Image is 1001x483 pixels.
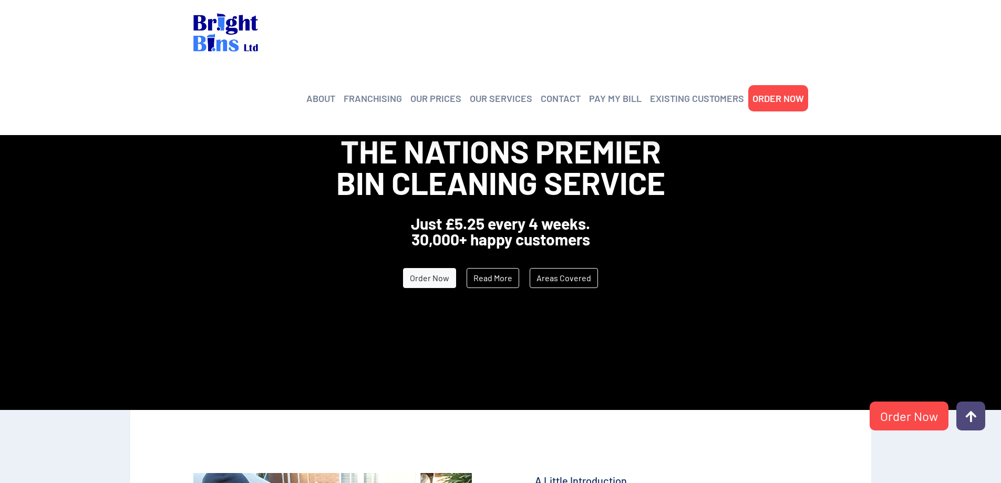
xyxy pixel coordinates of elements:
[752,90,804,106] a: ORDER NOW
[467,268,519,288] a: Read More
[470,90,532,106] a: OUR SERVICES
[650,90,744,106] a: EXISTING CUSTOMERS
[870,402,948,430] a: Order Now
[336,132,665,201] span: The Nations Premier Bin Cleaning Service
[589,90,642,106] a: PAY MY BILL
[541,90,581,106] a: CONTACT
[530,268,598,288] a: Areas Covered
[344,90,402,106] a: FRANCHISING
[403,268,456,288] a: Order Now
[410,90,461,106] a: OUR PRICES
[306,90,335,106] a: ABOUT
